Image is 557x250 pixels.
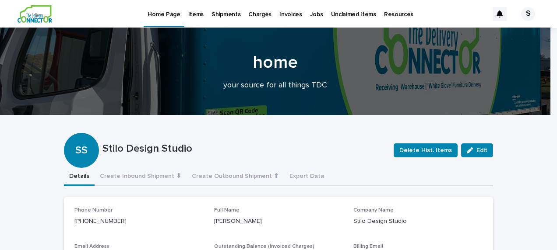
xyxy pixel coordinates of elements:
[64,109,99,157] div: SS
[187,168,284,186] button: Create Outbound Shipment ⬆
[100,81,450,90] p: your source for all things TDC
[476,147,487,153] span: Edit
[74,208,113,213] span: Phone Number
[74,244,109,249] span: Email Address
[461,143,493,157] button: Edit
[214,208,240,213] span: Full Name
[521,7,535,21] div: S
[74,218,127,224] a: [PHONE_NUMBER]
[214,217,343,226] p: [PERSON_NAME]
[214,244,314,249] span: Outstanding Balance (Invoiced Charges)
[60,52,490,73] h1: home
[353,208,394,213] span: Company Name
[353,244,383,249] span: Billing Email
[18,5,52,23] img: aCWQmA6OSGG0Kwt8cj3c
[394,143,458,157] button: Delete Hist. Items
[64,168,95,186] button: Details
[284,168,329,186] button: Export Data
[102,142,387,155] p: Stilo Design Studio
[399,146,452,155] span: Delete Hist. Items
[353,217,483,226] p: Stilo Design Studio
[95,168,187,186] button: Create Inbound Shipment ⬇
